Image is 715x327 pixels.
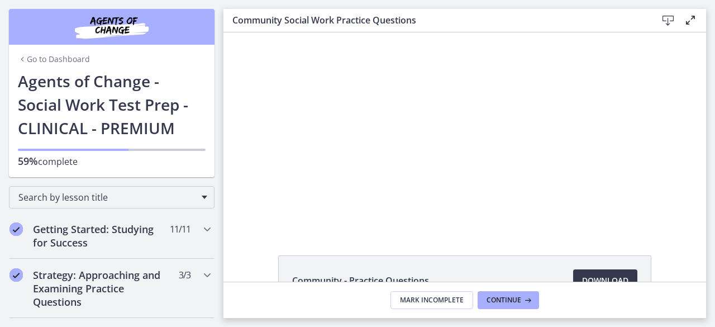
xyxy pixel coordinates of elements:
[223,32,706,230] iframe: Video Lesson
[292,274,429,287] span: Community - Practice Questions
[478,291,539,309] button: Continue
[179,268,190,282] span: 3 / 3
[33,268,169,309] h2: Strategy: Approaching and Examining Practice Questions
[18,154,206,168] p: complete
[9,222,23,236] i: Completed
[45,13,179,40] img: Agents of Change
[18,54,90,65] a: Go to Dashboard
[400,296,464,305] span: Mark Incomplete
[390,291,473,309] button: Mark Incomplete
[33,222,169,249] h2: Getting Started: Studying for Success
[18,191,196,203] span: Search by lesson title
[232,13,639,27] h3: Community Social Work Practice Questions
[18,154,38,168] span: 59%
[170,222,190,236] span: 11 / 11
[9,186,214,208] div: Search by lesson title
[9,268,23,282] i: Completed
[582,274,628,287] span: Download
[573,269,637,292] a: Download
[18,69,206,140] h1: Agents of Change - Social Work Test Prep - CLINICAL - PREMIUM
[487,296,521,305] span: Continue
